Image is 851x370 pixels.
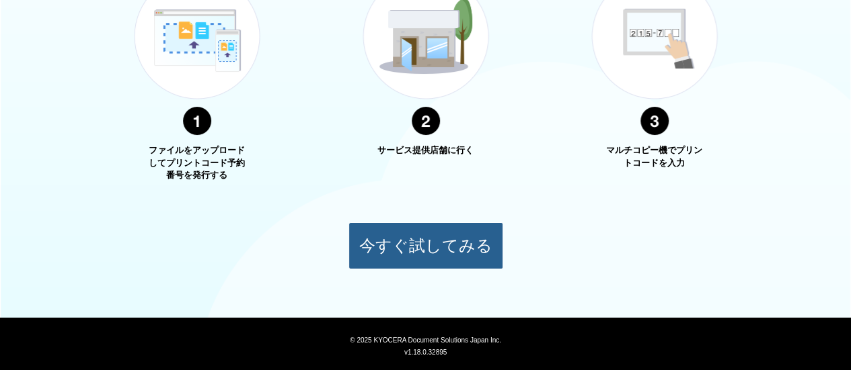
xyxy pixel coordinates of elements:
[350,335,501,344] span: © 2025 KYOCERA Document Solutions Japan Inc.
[147,144,248,182] p: ファイルをアップロードしてプリントコード予約番号を発行する
[604,144,705,169] p: マルチコピー機でプリントコードを入力
[348,222,503,269] button: 今すぐ試してみる
[404,348,447,356] span: v1.18.0.32895
[375,144,476,157] p: サービス提供店舗に行く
